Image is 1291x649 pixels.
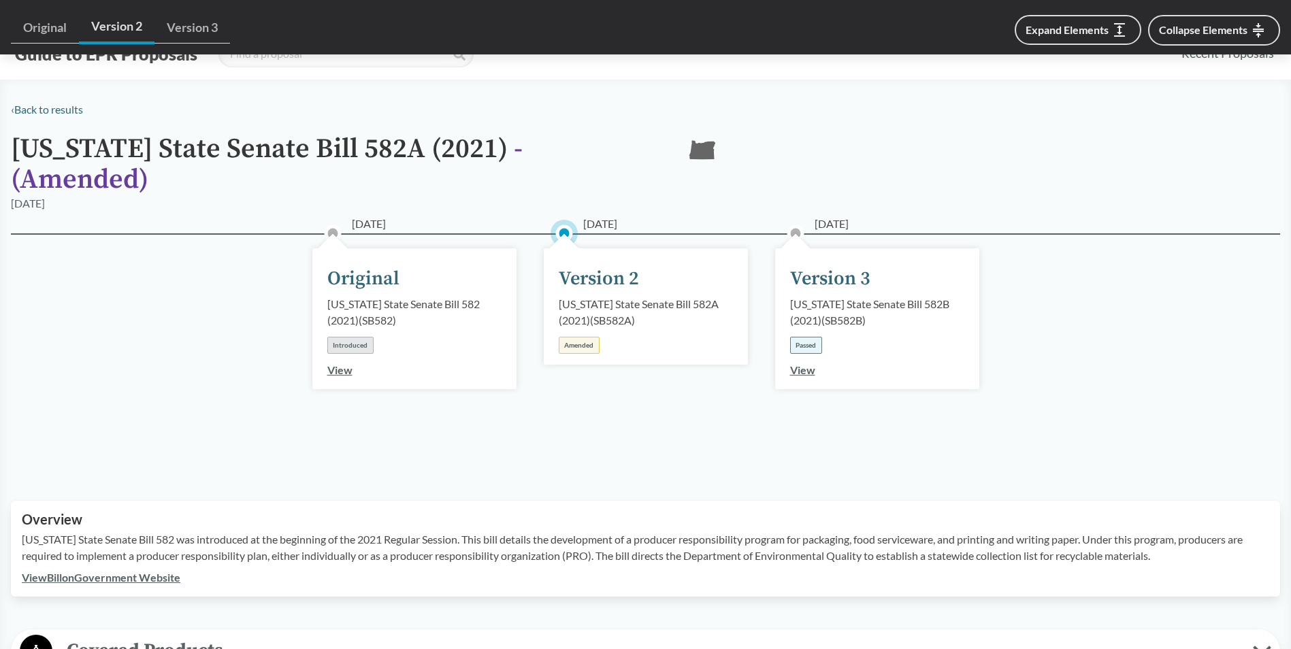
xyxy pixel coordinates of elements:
div: [US_STATE] State Senate Bill 582 (2021) ( SB582 ) [327,296,502,329]
div: Introduced [327,337,374,354]
p: [US_STATE] State Senate Bill 582 was introduced at the beginning of the 2021 Regular Session. Thi... [22,531,1269,564]
div: [US_STATE] State Senate Bill 582A (2021) ( SB582A ) [559,296,733,329]
span: [DATE] [815,216,849,232]
span: [DATE] [583,216,617,232]
span: [DATE] [352,216,386,232]
span: - ( Amended ) [11,132,523,197]
h2: Overview [22,512,1269,527]
a: Version 2 [79,11,154,44]
a: View [790,363,815,376]
button: Collapse Elements [1148,15,1280,46]
div: Passed [790,337,822,354]
button: Expand Elements [1015,15,1141,45]
a: View [327,363,353,376]
div: Version 3 [790,265,870,293]
div: Amended [559,337,600,354]
a: ViewBillonGovernment Website [22,571,180,584]
a: Original [11,12,79,44]
a: ‹Back to results [11,103,83,116]
a: Version 3 [154,12,230,44]
h1: [US_STATE] State Senate Bill 582A (2021) [11,134,664,195]
div: [DATE] [11,195,45,212]
div: Version 2 [559,265,639,293]
div: [US_STATE] State Senate Bill 582B (2021) ( SB582B ) [790,296,964,329]
div: Original [327,265,399,293]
